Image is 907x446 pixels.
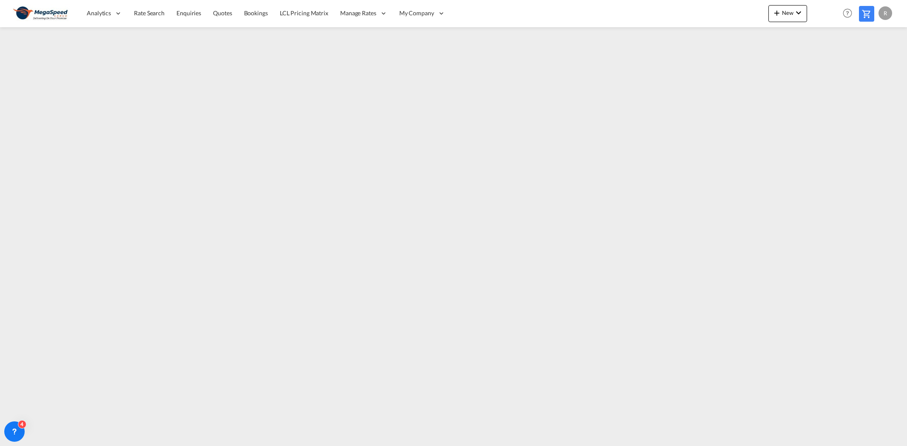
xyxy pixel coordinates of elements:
div: Help [840,6,859,21]
span: LCL Pricing Matrix [280,9,328,17]
span: Manage Rates [340,9,376,17]
div: R [879,6,892,20]
span: New [772,9,804,16]
span: Enquiries [176,9,201,17]
span: Bookings [244,9,268,17]
span: Rate Search [134,9,165,17]
img: ad002ba0aea611eda5429768204679d3.JPG [13,4,70,23]
md-icon: icon-chevron-down [793,8,804,18]
span: Help [840,6,855,20]
span: My Company [399,9,434,17]
span: Analytics [87,9,111,17]
span: Quotes [213,9,232,17]
button: icon-plus 400-fgNewicon-chevron-down [768,5,807,22]
md-icon: icon-plus 400-fg [772,8,782,18]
